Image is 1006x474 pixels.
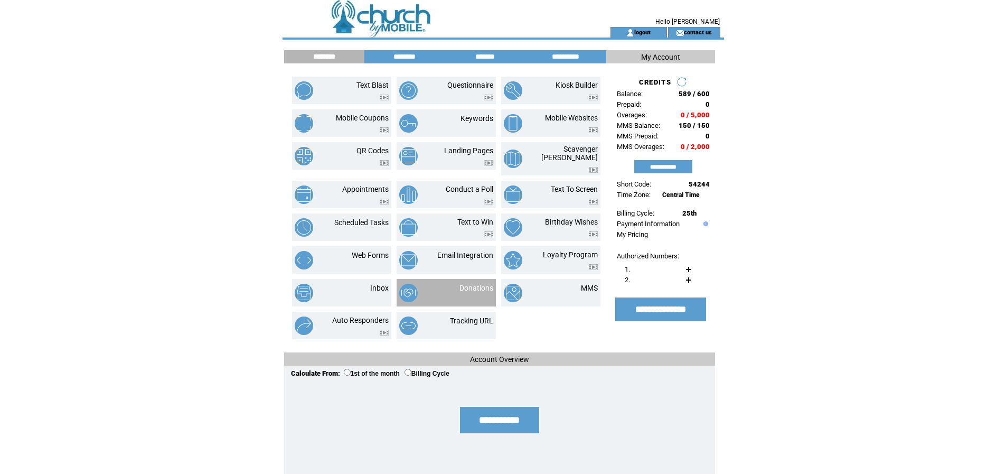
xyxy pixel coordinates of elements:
[447,81,493,89] a: Questionnaire
[684,29,712,35] a: contact us
[446,185,493,193] a: Conduct a Poll
[457,218,493,226] a: Text to Win
[380,330,389,336] img: video.png
[291,369,340,377] span: Calculate From:
[405,369,411,376] input: Billing Cycle
[682,209,697,217] span: 25th
[399,81,418,100] img: questionnaire.png
[681,111,710,119] span: 0 / 5,000
[504,284,522,302] img: mms.png
[370,284,389,292] a: Inbox
[380,127,389,133] img: video.png
[380,199,389,205] img: video.png
[617,111,647,119] span: Overages:
[679,90,710,98] span: 589 / 600
[617,209,654,217] span: Billing Cycle:
[352,251,389,259] a: Web Forms
[681,143,710,151] span: 0 / 2,000
[589,127,598,133] img: video.png
[589,231,598,237] img: video.png
[641,53,680,61] span: My Account
[470,355,529,364] span: Account Overview
[679,122,710,129] span: 150 / 150
[295,218,313,237] img: scheduled-tasks.png
[617,143,664,151] span: MMS Overages:
[399,147,418,165] img: landing-pages.png
[295,147,313,165] img: qr-codes.png
[634,29,651,35] a: logout
[504,81,522,100] img: kiosk-builder.png
[504,185,522,204] img: text-to-screen.png
[589,95,598,100] img: video.png
[459,284,493,292] a: Donations
[484,95,493,100] img: video.png
[639,78,671,86] span: CREDITS
[405,370,449,377] label: Billing Cycle
[617,230,648,238] a: My Pricing
[380,160,389,166] img: video.png
[504,114,522,133] img: mobile-websites.png
[617,191,651,199] span: Time Zone:
[543,250,598,259] a: Loyalty Program
[589,167,598,173] img: video.png
[589,264,598,270] img: video.png
[399,185,418,204] img: conduct-a-poll.png
[706,132,710,140] span: 0
[380,95,389,100] img: video.png
[399,218,418,237] img: text-to-win.png
[589,199,598,205] img: video.png
[581,284,598,292] a: MMS
[676,29,684,37] img: contact_us_icon.gif
[626,29,634,37] img: account_icon.gif
[617,122,660,129] span: MMS Balance:
[545,114,598,122] a: Mobile Websites
[295,114,313,133] img: mobile-coupons.png
[545,218,598,226] a: Birthday Wishes
[556,81,598,89] a: Kiosk Builder
[356,146,389,155] a: QR Codes
[344,370,400,377] label: 1st of the month
[450,317,493,325] a: Tracking URL
[399,251,418,269] img: email-integration.png
[655,18,720,25] span: Hello [PERSON_NAME]
[617,220,680,228] a: Payment Information
[342,185,389,193] a: Appointments
[625,276,630,284] span: 2.
[541,145,598,162] a: Scavenger [PERSON_NAME]
[295,251,313,269] img: web-forms.png
[356,81,389,89] a: Text Blast
[399,114,418,133] img: keywords.png
[336,114,389,122] a: Mobile Coupons
[617,90,643,98] span: Balance:
[701,221,708,226] img: help.gif
[617,252,679,260] span: Authorized Numbers:
[504,150,522,168] img: scavenger-hunt.png
[437,251,493,259] a: Email Integration
[444,146,493,155] a: Landing Pages
[295,185,313,204] img: appointments.png
[295,317,313,335] img: auto-responders.png
[399,317,418,335] img: tracking-url.png
[484,199,493,205] img: video.png
[689,180,710,188] span: 54244
[399,284,418,302] img: donations.png
[617,180,651,188] span: Short Code:
[617,100,641,108] span: Prepaid:
[484,160,493,166] img: video.png
[662,191,700,199] span: Central Time
[617,132,659,140] span: MMS Prepaid:
[551,185,598,193] a: Text To Screen
[484,231,493,237] img: video.png
[334,218,389,227] a: Scheduled Tasks
[504,251,522,269] img: loyalty-program.png
[344,369,351,376] input: 1st of the month
[295,81,313,100] img: text-blast.png
[625,265,630,273] span: 1.
[295,284,313,302] img: inbox.png
[460,114,493,123] a: Keywords
[706,100,710,108] span: 0
[332,316,389,324] a: Auto Responders
[504,218,522,237] img: birthday-wishes.png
